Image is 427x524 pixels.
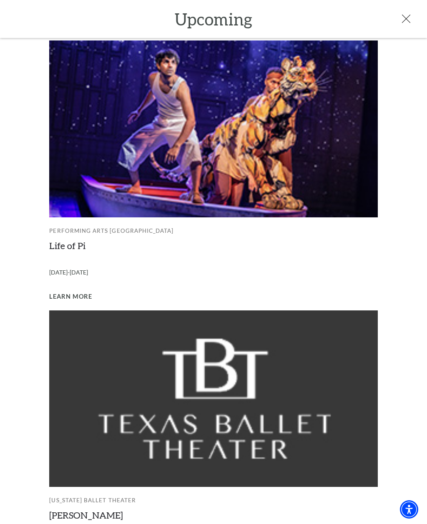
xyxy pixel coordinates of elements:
div: Accessibility Menu [400,500,418,519]
img: Performing Arts Fort Worth [49,40,377,217]
a: [PERSON_NAME] [49,509,123,521]
p: Performing Arts [GEOGRAPHIC_DATA] [49,222,377,240]
p: [US_STATE] Ballet Theater [49,491,377,509]
a: Learn More Life of Pi [49,292,92,302]
img: Texas Ballet Theater [49,310,377,487]
span: Learn More [49,292,92,302]
a: Life of Pi [49,240,85,251]
p: [DATE]-[DATE] [49,263,377,282]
